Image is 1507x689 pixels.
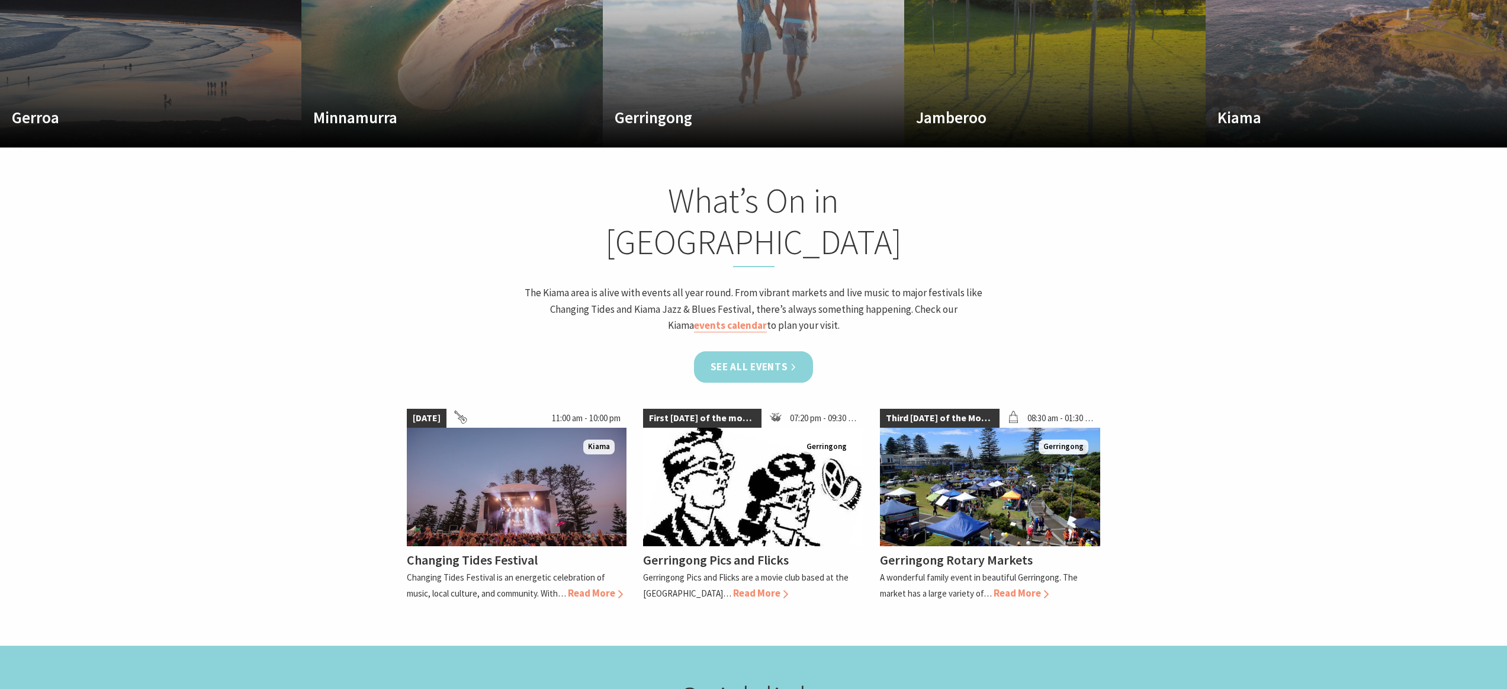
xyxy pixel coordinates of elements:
[643,409,761,428] span: First [DATE] of the month
[407,428,627,546] img: Changing Tides Main Stage
[568,587,623,600] span: Read More
[643,409,863,601] a: First [DATE] of the month 07:20 pm - 09:30 pm Gerringong Gerringong Pics and Flicks Gerringong Pi...
[407,552,538,568] h4: Changing Tides Festival
[694,351,814,383] a: See all Events
[802,440,851,454] span: Gerringong
[583,440,615,454] span: Kiama
[880,409,999,428] span: Third [DATE] of the Month
[407,572,605,599] p: Changing Tides Festival is an energetic celebration of music, local culture, and community. With…
[880,552,1033,568] h4: Gerringong Rotary Markets
[733,587,788,600] span: Read More
[880,572,1078,599] p: A wonderful family event in beautiful Gerringong. The market has a large variety of…
[880,409,1100,601] a: Third [DATE] of the Month 08:30 am - 01:30 pm Christmas Market and Street Parade Gerringong Gerri...
[615,108,847,127] h4: Gerringong
[643,552,789,568] h4: Gerringong Pics and Flicks
[1039,440,1088,454] span: Gerringong
[313,108,546,127] h4: Minnamurra
[522,180,986,267] h2: What’s On in [GEOGRAPHIC_DATA]
[546,409,626,428] span: 11:00 am - 10:00 pm
[784,409,864,428] span: 07:20 pm - 09:30 pm
[407,409,627,601] a: [DATE] 11:00 am - 10:00 pm Changing Tides Main Stage Kiama Changing Tides Festival Changing Tides...
[916,108,1149,127] h4: Jamberoo
[643,572,849,599] p: Gerringong Pics and Flicks are a movie club based at the [GEOGRAPHIC_DATA]…
[407,409,446,428] span: [DATE]
[522,285,986,334] p: The Kiama area is alive with events all year round. From vibrant markets and live music to major ...
[1217,108,1450,127] h4: Kiama
[880,428,1100,546] img: Christmas Market and Street Parade
[1021,409,1100,428] span: 08:30 am - 01:30 pm
[12,108,245,127] h4: Gerroa
[994,587,1049,600] span: Read More
[694,319,767,332] a: events calendar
